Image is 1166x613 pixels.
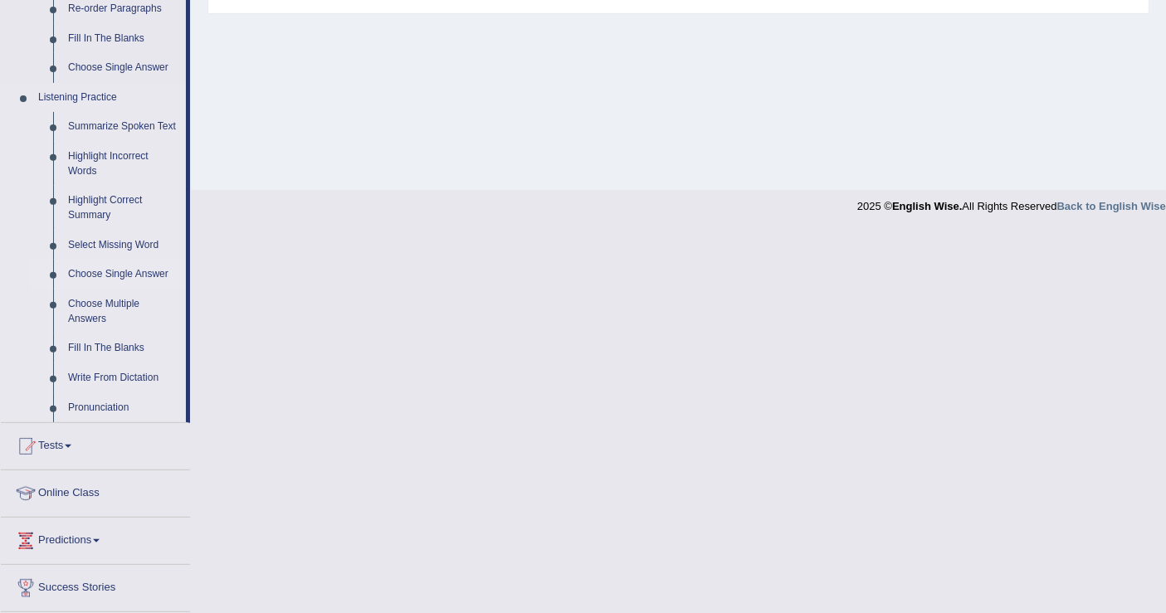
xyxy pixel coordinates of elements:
a: Fill In The Blanks [61,24,186,54]
a: Choose Single Answer [61,53,186,83]
a: Choose Single Answer [61,260,186,289]
a: Select Missing Word [61,231,186,260]
a: Pronunciation [61,393,186,423]
a: Summarize Spoken Text [61,112,186,142]
a: Tests [1,423,190,465]
div: 2025 © All Rights Reserved [857,190,1166,214]
strong: English Wise. [892,200,962,212]
a: Fill In The Blanks [61,333,186,363]
a: Highlight Incorrect Words [61,142,186,186]
a: Listening Practice [31,83,186,113]
a: Success Stories [1,565,190,606]
a: Choose Multiple Answers [61,289,186,333]
a: Highlight Correct Summary [61,186,186,230]
a: Predictions [1,518,190,559]
a: Online Class [1,470,190,512]
a: Write From Dictation [61,363,186,393]
a: Back to English Wise [1057,200,1166,212]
